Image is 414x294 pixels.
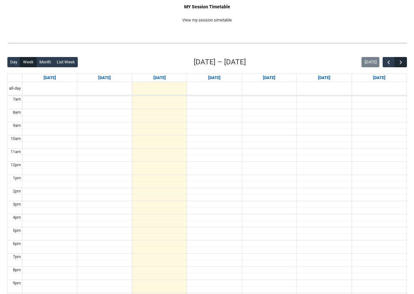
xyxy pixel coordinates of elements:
[262,74,277,82] a: Go to September 11, 2025
[7,17,407,23] p: View my session simetable
[42,74,57,82] a: Go to September 7, 2025
[9,162,22,168] div: 12pm
[53,57,78,67] button: List Week
[12,175,22,181] div: 1pm
[12,96,22,102] div: 7am
[194,57,246,68] h2: [DATE] – [DATE]
[207,74,222,82] a: Go to September 10, 2025
[97,74,112,82] a: Go to September 8, 2025
[36,57,54,67] button: Month
[7,57,20,67] button: Day
[394,57,407,68] button: Next Week
[9,149,22,155] div: 11am
[12,267,22,273] div: 8pm
[12,227,22,234] div: 5pm
[12,214,22,221] div: 4pm
[361,57,379,67] button: [DATE]
[12,188,22,194] div: 2pm
[12,280,22,286] div: 9pm
[12,241,22,247] div: 6pm
[12,254,22,260] div: 7pm
[7,40,407,46] img: REDU_GREY_LINE
[383,57,395,68] button: Previous Week
[317,74,332,82] a: Go to September 12, 2025
[152,74,167,82] a: Go to September 9, 2025
[20,57,37,67] button: Week
[12,201,22,208] div: 3pm
[184,4,230,9] strong: MY Session Timetable
[12,109,22,116] div: 8am
[8,85,22,92] span: all-day
[372,74,387,82] a: Go to September 13, 2025
[12,122,22,129] div: 9am
[9,135,22,142] div: 10am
